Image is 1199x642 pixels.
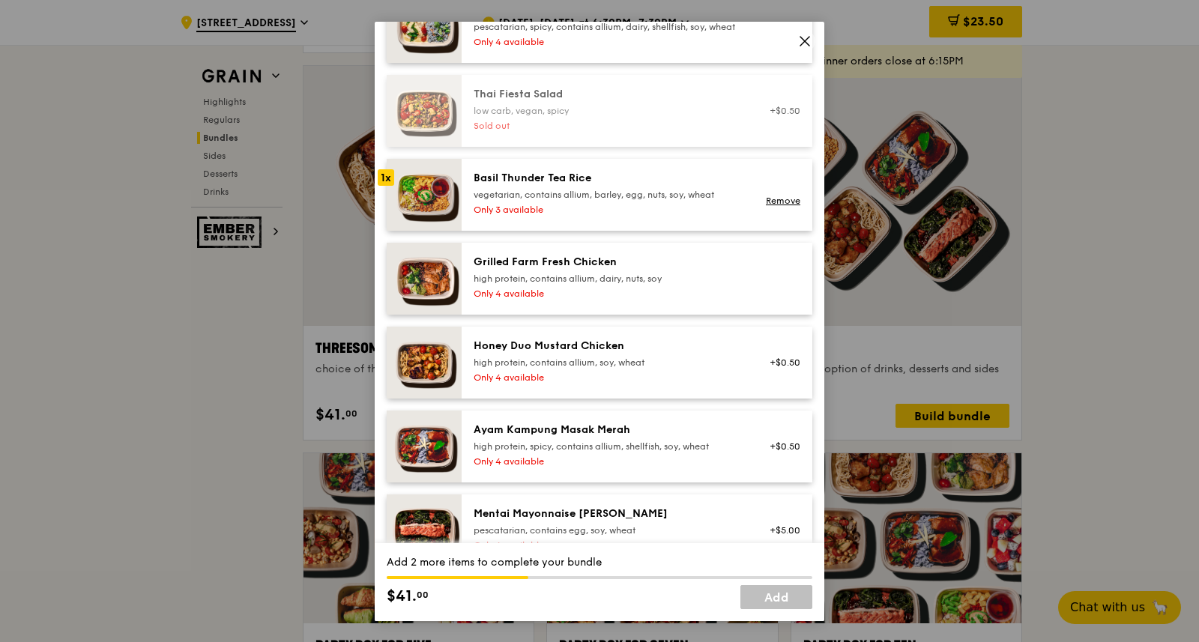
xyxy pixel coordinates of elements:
div: Only 3 available [474,204,743,216]
div: Only 4 available [474,455,743,467]
div: pescatarian, spicy, contains allium, dairy, shellfish, soy, wheat [474,21,743,33]
div: Mentai Mayonnaise [PERSON_NAME] [474,506,743,521]
a: Add [740,585,812,609]
div: +$0.50 [761,440,800,452]
div: pescatarian, contains egg, soy, wheat [474,524,743,536]
div: Grilled Farm Fresh Chicken [474,255,743,270]
div: Only 4 available [474,539,743,551]
img: daily_normal_Honey_Duo_Mustard_Chicken__Horizontal_.jpg [387,327,462,399]
img: daily_normal_Thai_Fiesta_Salad__Horizontal_.jpg [387,75,462,147]
div: Only 4 available [474,288,743,300]
span: $41. [387,585,417,608]
div: Only 4 available [474,372,743,384]
a: Remove [766,196,800,206]
div: vegetarian, contains allium, barley, egg, nuts, soy, wheat [474,189,743,201]
div: 1x [378,169,394,186]
div: Thai Fiesta Salad [474,87,743,102]
div: Add 2 more items to complete your bundle [387,555,812,570]
img: daily_normal_Mentai-Mayonnaise-Aburi-Salmon-HORZ.jpg [387,494,462,566]
div: high protein, spicy, contains allium, shellfish, soy, wheat [474,440,743,452]
div: Basil Thunder Tea Rice [474,171,743,186]
div: Only 4 available [474,36,743,48]
div: Ayam Kampung Masak Merah [474,423,743,437]
img: daily_normal_HORZ-Grilled-Farm-Fresh-Chicken.jpg [387,243,462,315]
img: daily_normal_Ayam_Kampung_Masak_Merah_Horizontal_.jpg [387,411,462,482]
div: high protein, contains allium, soy, wheat [474,357,743,369]
div: low carb, vegan, spicy [474,105,743,117]
div: Sold out [474,120,743,132]
div: +$5.00 [761,524,800,536]
div: high protein, contains allium, dairy, nuts, soy [474,273,743,285]
div: +$0.50 [761,357,800,369]
span: 00 [417,589,429,601]
div: Honey Duo Mustard Chicken [474,339,743,354]
img: daily_normal_HORZ-Basil-Thunder-Tea-Rice.jpg [387,159,462,231]
div: +$0.50 [761,105,800,117]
